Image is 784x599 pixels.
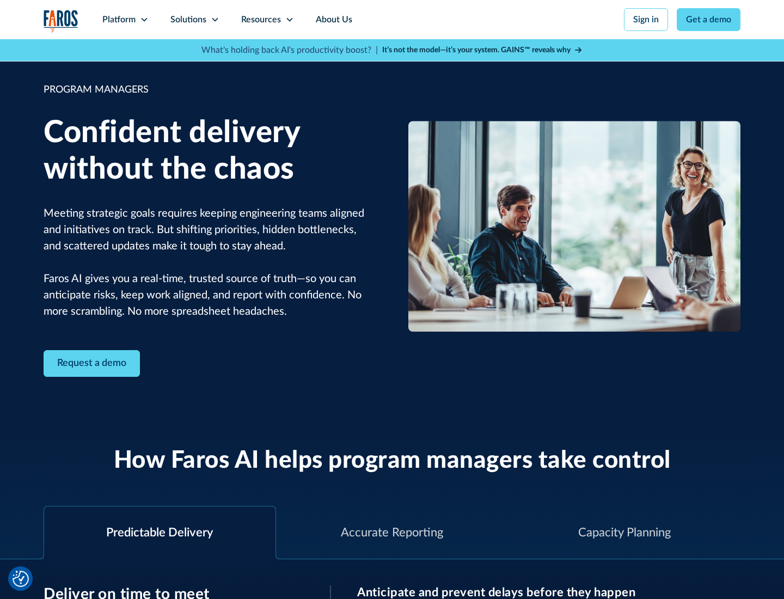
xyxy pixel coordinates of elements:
[624,8,668,31] a: Sign in
[170,13,206,26] div: Solutions
[382,45,583,56] a: It’s not the model—it’s your system. GAINS™ reveals why
[102,13,136,26] div: Platform
[44,10,78,32] img: Logo of the analytics and reporting company Faros.
[341,524,443,542] div: Accurate Reporting
[44,10,78,32] a: home
[241,13,281,26] div: Resources
[44,83,376,97] div: PROGRAM MANAGERS
[44,115,376,188] h1: Confident delivery without the chaos
[13,571,29,587] img: Revisit consent button
[114,447,671,475] h2: How Faros AI helps program managers take control
[382,46,571,54] strong: It’s not the model—it’s your system. GAINS™ reveals why
[201,44,378,57] p: What's holding back AI's productivity boost? |
[13,571,29,587] button: Cookie Settings
[578,524,671,542] div: Capacity Planning
[44,350,140,377] a: Contact Modal
[677,8,740,31] a: Get a demo
[106,524,213,542] div: Predictable Delivery
[44,205,376,320] p: Meeting strategic goals requires keeping engineering teams aligned and initiatives on track. But ...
